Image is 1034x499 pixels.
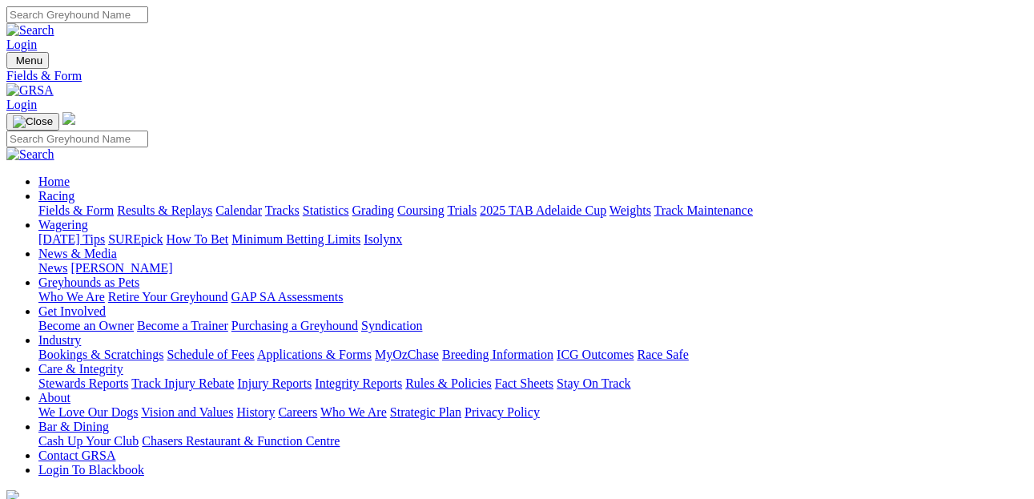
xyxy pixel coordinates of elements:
[38,405,138,419] a: We Love Our Dogs
[361,319,422,332] a: Syndication
[6,23,54,38] img: Search
[637,348,688,361] a: Race Safe
[375,348,439,361] a: MyOzChase
[265,203,300,217] a: Tracks
[315,376,402,390] a: Integrity Reports
[167,232,229,246] a: How To Bet
[117,203,212,217] a: Results & Replays
[38,348,1028,362] div: Industry
[16,54,42,66] span: Menu
[364,232,402,246] a: Isolynx
[38,376,128,390] a: Stewards Reports
[142,434,340,448] a: Chasers Restaurant & Function Centre
[557,348,634,361] a: ICG Outcomes
[38,290,1028,304] div: Greyhounds as Pets
[38,232,105,246] a: [DATE] Tips
[38,218,88,231] a: Wagering
[654,203,753,217] a: Track Maintenance
[397,203,445,217] a: Coursing
[38,376,1028,391] div: Care & Integrity
[13,115,53,128] img: Close
[447,203,477,217] a: Trials
[6,6,148,23] input: Search
[257,348,372,361] a: Applications & Forms
[6,147,54,162] img: Search
[236,405,275,419] a: History
[141,405,233,419] a: Vision and Values
[38,420,109,433] a: Bar & Dining
[38,304,106,318] a: Get Involved
[352,203,394,217] a: Grading
[38,276,139,289] a: Greyhounds as Pets
[38,434,139,448] a: Cash Up Your Club
[231,319,358,332] a: Purchasing a Greyhound
[38,203,114,217] a: Fields & Form
[38,434,1028,449] div: Bar & Dining
[6,131,148,147] input: Search
[38,175,70,188] a: Home
[610,203,651,217] a: Weights
[38,189,74,203] a: Racing
[38,203,1028,218] div: Racing
[131,376,234,390] a: Track Injury Rebate
[6,69,1028,83] a: Fields & Form
[38,319,134,332] a: Become an Owner
[38,319,1028,333] div: Get Involved
[62,112,75,125] img: logo-grsa-white.png
[390,405,461,419] a: Strategic Plan
[557,376,630,390] a: Stay On Track
[38,333,81,347] a: Industry
[38,405,1028,420] div: About
[215,203,262,217] a: Calendar
[442,348,553,361] a: Breeding Information
[38,362,123,376] a: Care & Integrity
[137,319,228,332] a: Become a Trainer
[495,376,553,390] a: Fact Sheets
[70,261,172,275] a: [PERSON_NAME]
[303,203,349,217] a: Statistics
[108,290,228,304] a: Retire Your Greyhound
[231,232,360,246] a: Minimum Betting Limits
[38,348,163,361] a: Bookings & Scratchings
[38,391,70,404] a: About
[6,52,49,69] button: Toggle navigation
[38,449,115,462] a: Contact GRSA
[405,376,492,390] a: Rules & Policies
[108,232,163,246] a: SUREpick
[320,405,387,419] a: Who We Are
[480,203,606,217] a: 2025 TAB Adelaide Cup
[278,405,317,419] a: Careers
[231,290,344,304] a: GAP SA Assessments
[6,83,54,98] img: GRSA
[38,290,105,304] a: Who We Are
[465,405,540,419] a: Privacy Policy
[38,261,1028,276] div: News & Media
[167,348,254,361] a: Schedule of Fees
[38,463,144,477] a: Login To Blackbook
[38,232,1028,247] div: Wagering
[38,261,67,275] a: News
[38,247,117,260] a: News & Media
[6,38,37,51] a: Login
[237,376,312,390] a: Injury Reports
[6,98,37,111] a: Login
[6,113,59,131] button: Toggle navigation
